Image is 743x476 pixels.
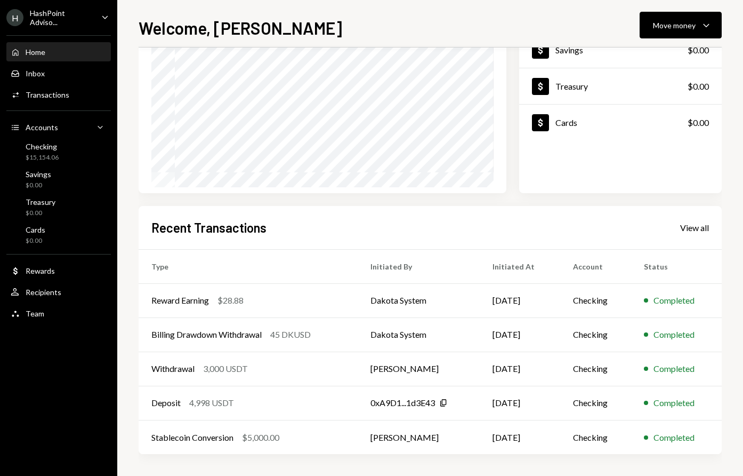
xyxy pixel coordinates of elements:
div: $0.00 [26,209,55,218]
h2: Recent Transactions [151,219,266,236]
a: Recipients [6,282,111,302]
a: View all [680,221,709,233]
td: [DATE] [480,318,560,352]
div: 3,000 USDT [203,362,248,375]
td: Dakota System [358,283,480,318]
div: Deposit [151,396,181,409]
th: Initiated At [480,249,560,283]
div: $5,000.00 [242,431,279,444]
td: [PERSON_NAME] [358,352,480,386]
th: Status [631,249,722,283]
div: $0.00 [26,181,51,190]
div: 45 DKUSD [270,328,311,341]
th: Initiated By [358,249,480,283]
td: [PERSON_NAME] [358,420,480,454]
div: $0.00 [26,236,45,245]
div: Reward Earning [151,294,209,307]
div: Cards [26,225,45,234]
div: H [6,9,23,26]
div: Team [26,309,44,318]
div: Savings [555,45,583,55]
a: Treasury$0.00 [6,194,111,220]
div: Completed [653,328,694,341]
div: Inbox [26,69,45,78]
div: HashPoint Adviso... [30,9,93,27]
th: Account [560,249,632,283]
div: $0.00 [688,44,709,57]
div: Savings [26,170,51,179]
a: Home [6,42,111,61]
td: Checking [560,283,632,318]
button: Move money [640,12,722,38]
td: Checking [560,386,632,420]
a: Rewards [6,261,111,280]
div: $28.88 [217,294,244,307]
h1: Welcome, [PERSON_NAME] [139,17,342,38]
div: 0xA9D1...1d3E43 [370,396,435,409]
td: Checking [560,352,632,386]
div: Cards [555,117,577,128]
div: Treasury [555,81,588,91]
a: Savings$0.00 [519,32,722,68]
div: Withdrawal [151,362,195,375]
div: Home [26,47,45,57]
td: [DATE] [480,420,560,454]
div: $0.00 [688,80,709,93]
div: Completed [653,362,694,375]
div: View all [680,223,709,233]
div: Completed [653,396,694,409]
td: [DATE] [480,386,560,420]
div: $0.00 [688,116,709,129]
div: Treasury [26,197,55,207]
a: Team [6,304,111,323]
div: Accounts [26,123,58,132]
div: Rewards [26,266,55,275]
a: Transactions [6,85,111,104]
div: $15,154.06 [26,153,59,162]
a: Cards$0.00 [519,105,722,140]
a: Accounts [6,117,111,137]
th: Type [139,249,358,283]
a: Inbox [6,64,111,83]
td: Dakota System [358,318,480,352]
div: Stablecoin Conversion [151,431,233,444]
td: Checking [560,420,632,454]
div: 4,998 USDT [189,396,234,409]
div: Checking [26,142,59,151]
td: [DATE] [480,352,560,386]
a: Checking$15,154.06 [6,139,111,164]
a: Cards$0.00 [6,222,111,248]
a: Treasury$0.00 [519,68,722,104]
a: Savings$0.00 [6,166,111,192]
td: Checking [560,318,632,352]
div: Completed [653,431,694,444]
div: Billing Drawdown Withdrawal [151,328,262,341]
div: Move money [653,20,696,31]
div: Transactions [26,90,69,99]
td: [DATE] [480,283,560,318]
div: Completed [653,294,694,307]
div: Recipients [26,288,61,297]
